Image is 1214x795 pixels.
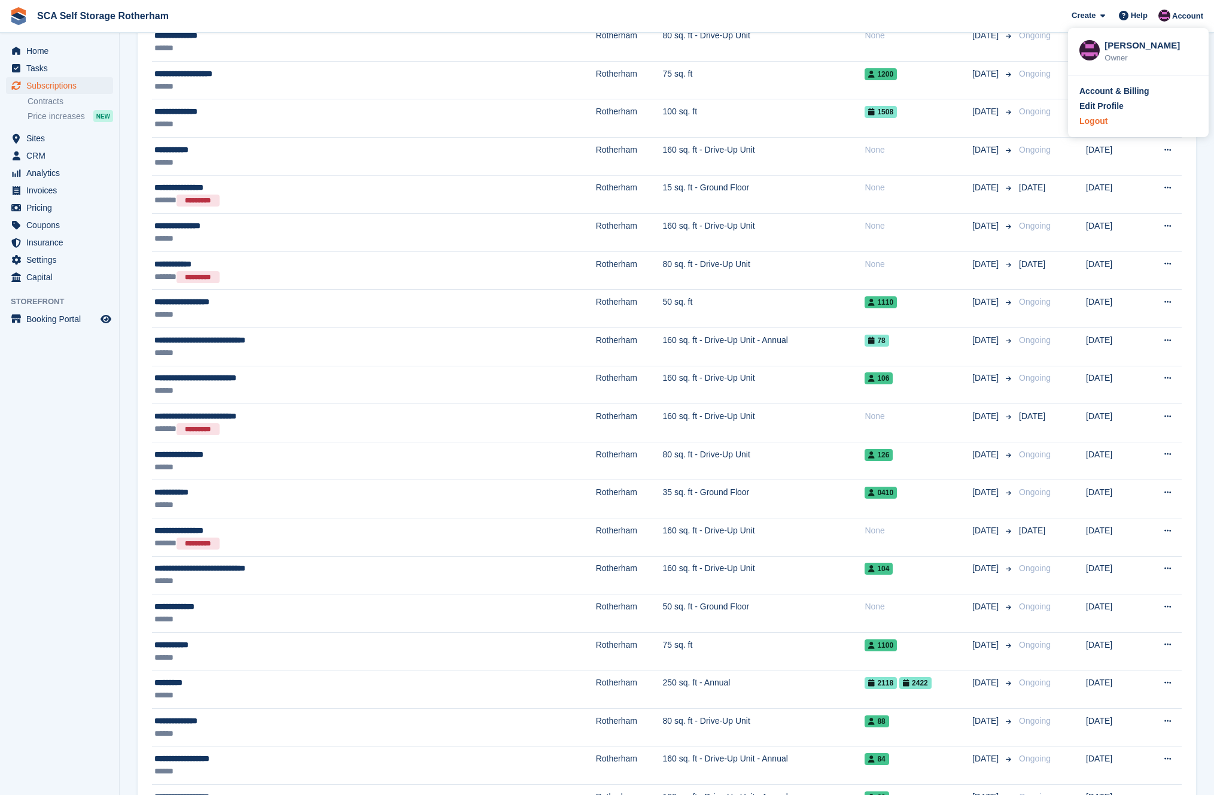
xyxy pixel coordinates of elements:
[6,147,113,164] a: menu
[865,715,889,727] span: 88
[865,487,897,499] span: 0410
[865,181,972,194] div: None
[865,639,897,651] span: 1100
[26,60,98,77] span: Tasks
[26,311,98,327] span: Booking Portal
[1086,556,1141,594] td: [DATE]
[1019,640,1051,650] span: Ongoing
[596,632,663,670] td: Rotherham
[972,334,1001,347] span: [DATE]
[596,404,663,442] td: Rotherham
[865,296,897,308] span: 1110
[1086,404,1141,442] td: [DATE]
[865,600,972,613] div: None
[972,410,1001,423] span: [DATE]
[865,449,893,461] span: 126
[6,182,113,199] a: menu
[1086,442,1141,480] td: [DATE]
[1079,85,1149,98] div: Account & Billing
[6,43,113,59] a: menu
[972,258,1001,271] span: [DATE]
[1019,563,1051,573] span: Ongoing
[663,99,865,138] td: 100 sq. ft
[1079,115,1197,128] a: Logout
[1086,328,1141,366] td: [DATE]
[972,29,1001,42] span: [DATE]
[10,7,28,25] img: stora-icon-8386f47178a22dfd0bd8f6a31ec36ba5ce8667c1dd55bd0f319d3a0aa187defe.svg
[596,442,663,480] td: Rotherham
[26,130,98,147] span: Sites
[28,96,113,107] a: Contracts
[1086,480,1141,518] td: [DATE]
[1079,100,1124,113] div: Edit Profile
[663,518,865,556] td: 160 sq. ft - Drive-Up Unit
[663,23,865,62] td: 80 sq. ft - Drive-Up Unit
[663,61,865,99] td: 75 sq. ft
[26,217,98,233] span: Coupons
[6,165,113,181] a: menu
[596,366,663,404] td: Rotherham
[596,251,663,290] td: Rotherham
[596,670,663,709] td: Rotherham
[6,217,113,233] a: menu
[663,480,865,518] td: 35 sq. ft - Ground Floor
[663,556,865,594] td: 160 sq. ft - Drive-Up Unit
[663,404,865,442] td: 160 sq. ft - Drive-Up Unit
[596,328,663,366] td: Rotherham
[596,480,663,518] td: Rotherham
[1019,259,1045,269] span: [DATE]
[596,594,663,633] td: Rotherham
[1105,39,1197,50] div: [PERSON_NAME]
[865,563,893,575] span: 104
[865,258,972,271] div: None
[865,410,972,423] div: None
[1019,411,1045,421] span: [DATE]
[1019,602,1051,611] span: Ongoing
[865,372,893,384] span: 106
[93,110,113,122] div: NEW
[1019,69,1051,78] span: Ongoing
[865,68,897,80] span: 1200
[1086,594,1141,633] td: [DATE]
[1086,708,1141,747] td: [DATE]
[1019,487,1051,497] span: Ongoing
[663,328,865,366] td: 160 sq. ft - Drive-Up Unit - Annual
[663,175,865,214] td: 15 sq. ft - Ground Floor
[865,220,972,232] div: None
[972,600,1001,613] span: [DATE]
[26,269,98,286] span: Capital
[972,524,1001,537] span: [DATE]
[99,312,113,326] a: Preview store
[32,6,174,26] a: SCA Self Storage Rotherham
[663,594,865,633] td: 50 sq. ft - Ground Floor
[972,296,1001,308] span: [DATE]
[972,68,1001,80] span: [DATE]
[26,147,98,164] span: CRM
[596,23,663,62] td: Rotherham
[865,677,897,689] span: 2118
[596,747,663,785] td: Rotherham
[663,251,865,290] td: 80 sq. ft - Drive-Up Unit
[1086,175,1141,214] td: [DATE]
[865,335,889,347] span: 78
[1105,52,1197,64] div: Owner
[663,670,865,709] td: 250 sq. ft - Annual
[6,251,113,268] a: menu
[1019,678,1051,687] span: Ongoing
[26,234,98,251] span: Insurance
[1086,670,1141,709] td: [DATE]
[1086,366,1141,404] td: [DATE]
[1086,251,1141,290] td: [DATE]
[663,747,865,785] td: 160 sq. ft - Drive-Up Unit - Annual
[1019,526,1045,535] span: [DATE]
[972,105,1001,118] span: [DATE]
[663,290,865,328] td: 50 sq. ft
[972,752,1001,765] span: [DATE]
[972,144,1001,156] span: [DATE]
[899,677,932,689] span: 2422
[865,144,972,156] div: None
[663,138,865,176] td: 160 sq. ft - Drive-Up Unit
[663,442,865,480] td: 80 sq. ft - Drive-Up Unit
[972,372,1001,384] span: [DATE]
[972,220,1001,232] span: [DATE]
